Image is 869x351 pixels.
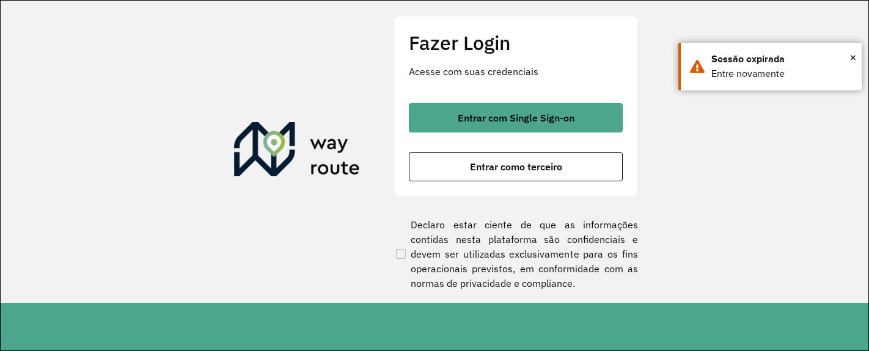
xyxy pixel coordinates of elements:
p: Acesse com suas credenciais [409,64,623,79]
span: Entrar com Single Sign-on [458,113,574,123]
button: button [409,103,623,132]
h2: Fazer Login [409,31,623,54]
div: Entre novamente [711,67,853,81]
button: Close [850,48,856,67]
label: Declaro estar ciente de que as informações contidas nesta plataforma são confidenciais e devem se... [394,217,638,291]
span: Entrar como terceiro [470,162,562,172]
div: Sessão expirada [711,52,853,67]
span: × [850,48,856,67]
button: button [409,152,623,181]
img: Roteirizador AmbevTech [234,122,360,181]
